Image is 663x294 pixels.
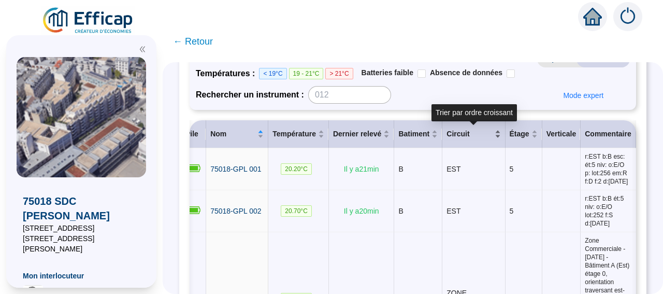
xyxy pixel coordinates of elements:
span: 5 [510,165,514,173]
th: Température [268,120,329,148]
span: [STREET_ADDRESS] [23,223,140,233]
span: double-left [139,46,146,53]
span: ← Retour [173,34,213,49]
span: < 19°C [259,68,286,79]
span: Mon interlocuteur [23,271,140,281]
th: Verticale [542,120,581,148]
span: r:EST b:B esc: ét:5 niv: o:E/O p: lot:256 em:R f:D f:2 d:[DATE] [585,152,631,186]
span: 20.20 °C [281,163,312,175]
span: 19 - 21°C [289,68,324,79]
span: EST [446,207,460,215]
a: 75018-GPL 001 [210,164,261,175]
span: Pile [185,130,198,138]
span: Il y a 21 min [344,165,379,173]
div: Trier par ordre croissant [431,104,517,121]
span: EST [446,165,460,173]
span: Batiment [398,129,429,139]
th: Nom [206,120,268,148]
span: Température [272,129,316,139]
img: efficap energie logo [41,6,135,35]
span: Il y a 20 min [344,207,379,215]
span: Étage [510,129,529,139]
span: 20.70 °C [281,205,312,217]
span: Nom [210,129,255,139]
span: B [398,165,403,173]
span: Mode expert [563,90,603,101]
span: Rechercher un instrument : [196,89,304,101]
span: 75018-GPL 001 [210,165,261,173]
th: Batiment [394,120,442,148]
span: Dernier relevé [333,129,381,139]
span: B [398,207,403,215]
span: r:EST b:B ét:5 niv: o:E/O lot:252 f:S d:[DATE] [585,194,631,228]
th: Commentaire [581,120,636,148]
span: home [583,7,602,26]
th: Dernier relevé [329,120,394,148]
img: alerts [613,2,642,31]
button: Mode expert [555,87,612,104]
span: Absence de données [430,68,502,77]
span: Circuit [446,129,492,139]
th: Circuit [442,120,505,148]
th: Étage [506,120,542,148]
input: 012 [308,86,391,104]
span: Batteries faible [362,68,413,77]
span: > 21°C [325,68,353,79]
span: [STREET_ADDRESS][PERSON_NAME] [23,233,140,254]
span: 5 [510,207,514,215]
span: Températures : [196,67,259,80]
span: 75018 SDC [PERSON_NAME] [23,194,140,223]
span: 75018-GPL 002 [210,207,261,215]
a: 75018-GPL 002 [210,206,261,217]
